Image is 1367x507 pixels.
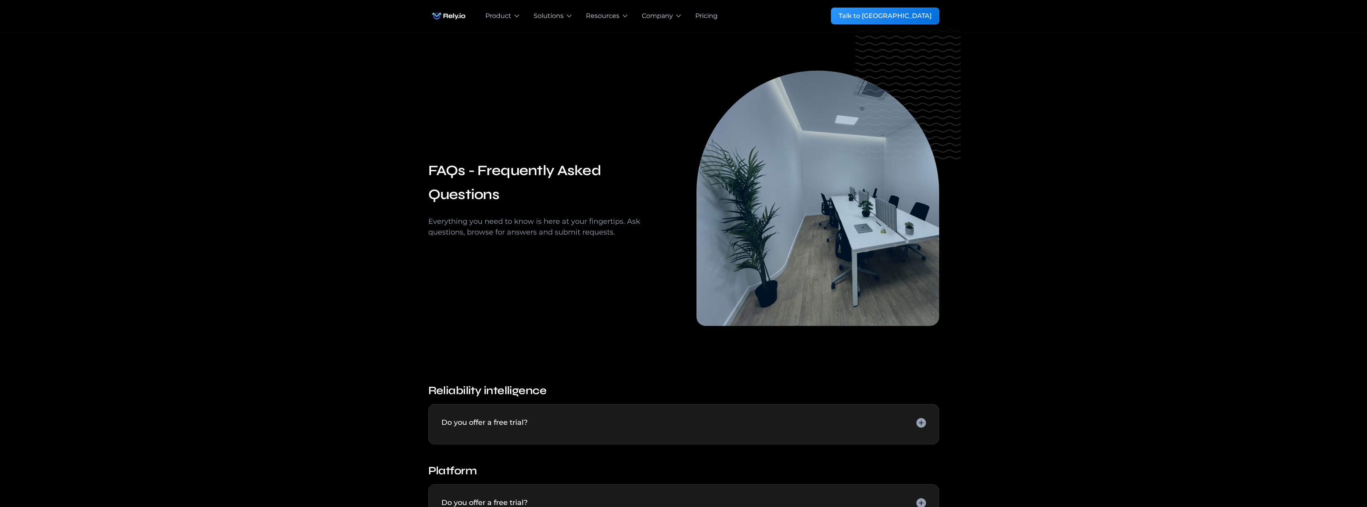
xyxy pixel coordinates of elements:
[428,8,469,24] img: Rely.io logo
[428,159,671,207] h2: FAQs - Frequently Asked Questions
[839,11,932,21] div: Talk to [GEOGRAPHIC_DATA]
[428,216,671,238] div: Everything you need to know is here at your fingertips. Ask questions, browse for answers and sub...
[428,464,939,478] h4: Platform
[428,383,939,398] h4: Reliability intelligence
[534,11,564,21] div: Solutions
[642,11,673,21] div: Company
[831,8,939,24] a: Talk to [GEOGRAPHIC_DATA]
[428,8,469,24] a: home
[586,11,619,21] div: Resources
[485,11,511,21] div: Product
[441,417,528,428] div: Do you offer a free trial?
[695,11,718,21] a: Pricing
